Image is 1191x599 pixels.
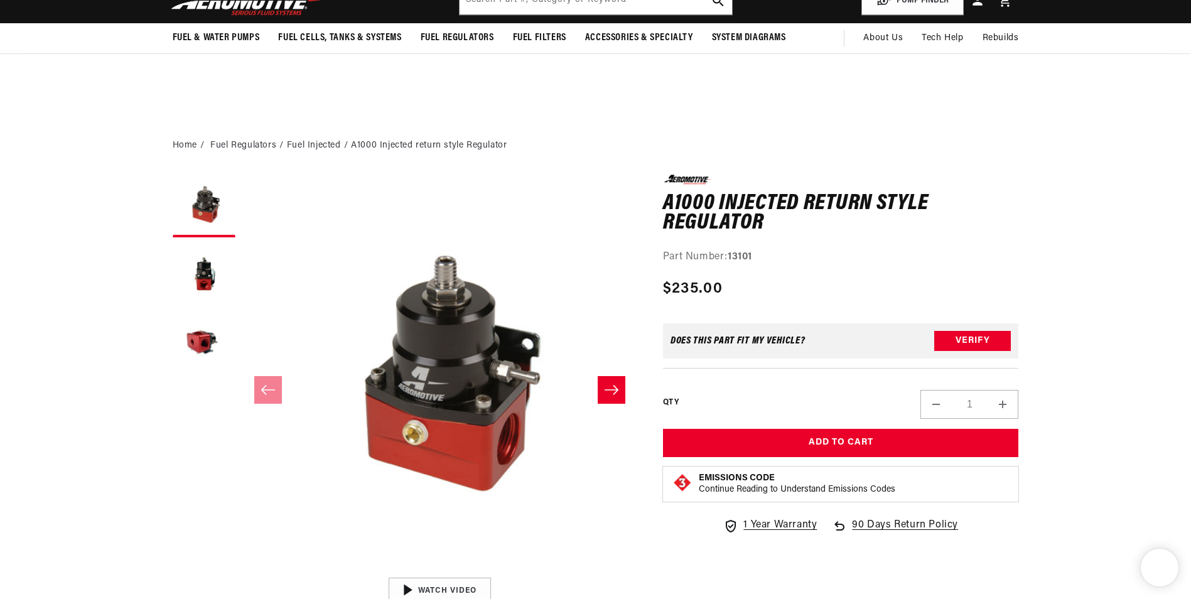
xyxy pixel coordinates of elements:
span: Tech Help [922,31,963,45]
img: Emissions code [672,473,693,493]
summary: Tech Help [912,23,973,53]
summary: Rebuilds [973,23,1028,53]
strong: Emissions Code [699,473,775,483]
p: Continue Reading to Understand Emissions Codes [699,484,895,495]
label: QTY [663,397,679,408]
span: Accessories & Specialty [585,31,693,45]
div: Part Number: [663,249,1019,266]
span: Fuel Filters [513,31,566,45]
summary: Fuel & Water Pumps [163,23,269,53]
span: 90 Days Return Policy [852,517,958,546]
span: Fuel Regulators [421,31,494,45]
li: A1000 Injected return style Regulator [351,139,507,153]
li: Fuel Injected [287,139,351,153]
button: Emissions CodeContinue Reading to Understand Emissions Codes [699,473,895,495]
button: Load image 1 in gallery view [173,175,235,237]
summary: Fuel Cells, Tanks & Systems [269,23,411,53]
span: $235.00 [663,278,723,300]
span: Fuel & Water Pumps [173,31,260,45]
span: Fuel Cells, Tanks & Systems [278,31,401,45]
summary: Fuel Regulators [411,23,504,53]
h1: A1000 Injected return style Regulator [663,194,1019,234]
span: System Diagrams [712,31,786,45]
summary: Fuel Filters [504,23,576,53]
span: 1 Year Warranty [743,517,817,534]
strong: 13101 [728,252,752,262]
button: Verify [934,331,1011,351]
a: 1 Year Warranty [723,517,817,534]
li: Fuel Regulators [210,139,287,153]
div: Does This part fit My vehicle? [671,336,806,346]
summary: Accessories & Specialty [576,23,703,53]
a: About Us [854,23,912,53]
button: Slide right [598,376,625,404]
button: Slide left [254,376,282,404]
a: Home [173,139,197,153]
button: Load image 3 in gallery view [173,313,235,375]
button: Add to Cart [663,429,1019,457]
a: 90 Days Return Policy [832,517,958,546]
summary: System Diagrams [703,23,795,53]
button: Load image 2 in gallery view [173,244,235,306]
span: About Us [863,33,903,43]
nav: breadcrumbs [173,139,1019,153]
span: Rebuilds [983,31,1019,45]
